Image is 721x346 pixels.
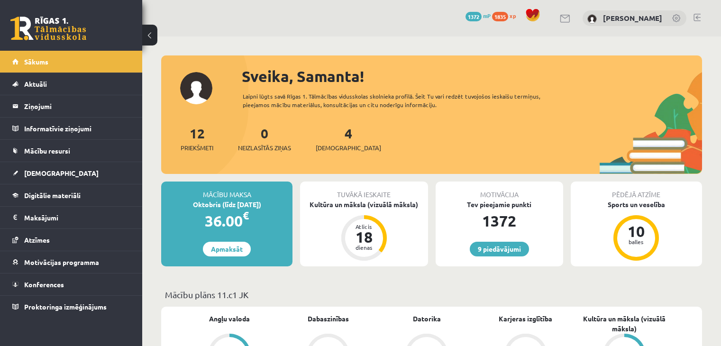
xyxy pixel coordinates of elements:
span: Neizlasītās ziņas [238,143,291,153]
a: Apmaksāt [203,242,251,256]
div: Atlicis [350,224,378,229]
div: Motivācija [436,182,563,200]
span: [DEMOGRAPHIC_DATA] [316,143,381,153]
span: Mācību resursi [24,146,70,155]
a: [DEMOGRAPHIC_DATA] [12,162,130,184]
a: 1372 mP [465,12,491,19]
a: Sākums [12,51,130,73]
span: € [243,209,249,222]
span: mP [483,12,491,19]
a: Ziņojumi [12,95,130,117]
div: Tev pieejamie punkti [436,200,563,209]
a: Informatīvie ziņojumi [12,118,130,139]
a: 4[DEMOGRAPHIC_DATA] [316,125,381,153]
a: Rīgas 1. Tālmācības vidusskola [10,17,86,40]
span: [DEMOGRAPHIC_DATA] [24,169,99,177]
div: balles [622,239,650,245]
a: Konferences [12,273,130,295]
a: Kultūra un māksla (vizuālā māksla) Atlicis 18 dienas [300,200,428,262]
div: Pēdējā atzīme [571,182,702,200]
span: xp [510,12,516,19]
span: Atzīmes [24,236,50,244]
a: Aktuāli [12,73,130,95]
div: Laipni lūgts savā Rīgas 1. Tālmācības vidusskolas skolnieka profilā. Šeit Tu vari redzēt tuvojošo... [243,92,567,109]
div: Tuvākā ieskaite [300,182,428,200]
a: Proktoringa izmēģinājums [12,296,130,318]
div: Kultūra un māksla (vizuālā māksla) [300,200,428,209]
legend: Informatīvie ziņojumi [24,118,130,139]
div: 10 [622,224,650,239]
a: Atzīmes [12,229,130,251]
span: 1835 [492,12,508,21]
a: Dabaszinības [308,314,349,324]
a: Motivācijas programma [12,251,130,273]
a: 12Priekšmeti [181,125,213,153]
div: Sports un veselība [571,200,702,209]
a: [PERSON_NAME] [603,13,662,23]
div: dienas [350,245,378,250]
span: Konferences [24,280,64,289]
a: 0Neizlasītās ziņas [238,125,291,153]
div: Sveika, Samanta! [242,65,702,88]
div: 36.00 [161,209,292,232]
span: 1372 [465,12,482,21]
span: Sākums [24,57,48,66]
span: Aktuāli [24,80,47,88]
div: Mācību maksa [161,182,292,200]
a: 1835 xp [492,12,520,19]
a: Mācību resursi [12,140,130,162]
a: Angļu valoda [209,314,250,324]
p: Mācību plāns 11.c1 JK [165,288,698,301]
a: Maksājumi [12,207,130,228]
legend: Ziņojumi [24,95,130,117]
a: Kultūra un māksla (vizuālā māksla) [575,314,674,334]
a: Digitālie materiāli [12,184,130,206]
a: Sports un veselība 10 balles [571,200,702,262]
a: 9 piedāvājumi [470,242,529,256]
span: Priekšmeti [181,143,213,153]
span: Motivācijas programma [24,258,99,266]
div: 18 [350,229,378,245]
div: 1372 [436,209,563,232]
span: Digitālie materiāli [24,191,81,200]
a: Karjeras izglītība [499,314,552,324]
img: Samanta Dardete [587,14,597,24]
legend: Maksājumi [24,207,130,228]
span: Proktoringa izmēģinājums [24,302,107,311]
a: Datorika [413,314,441,324]
div: Oktobris (līdz [DATE]) [161,200,292,209]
